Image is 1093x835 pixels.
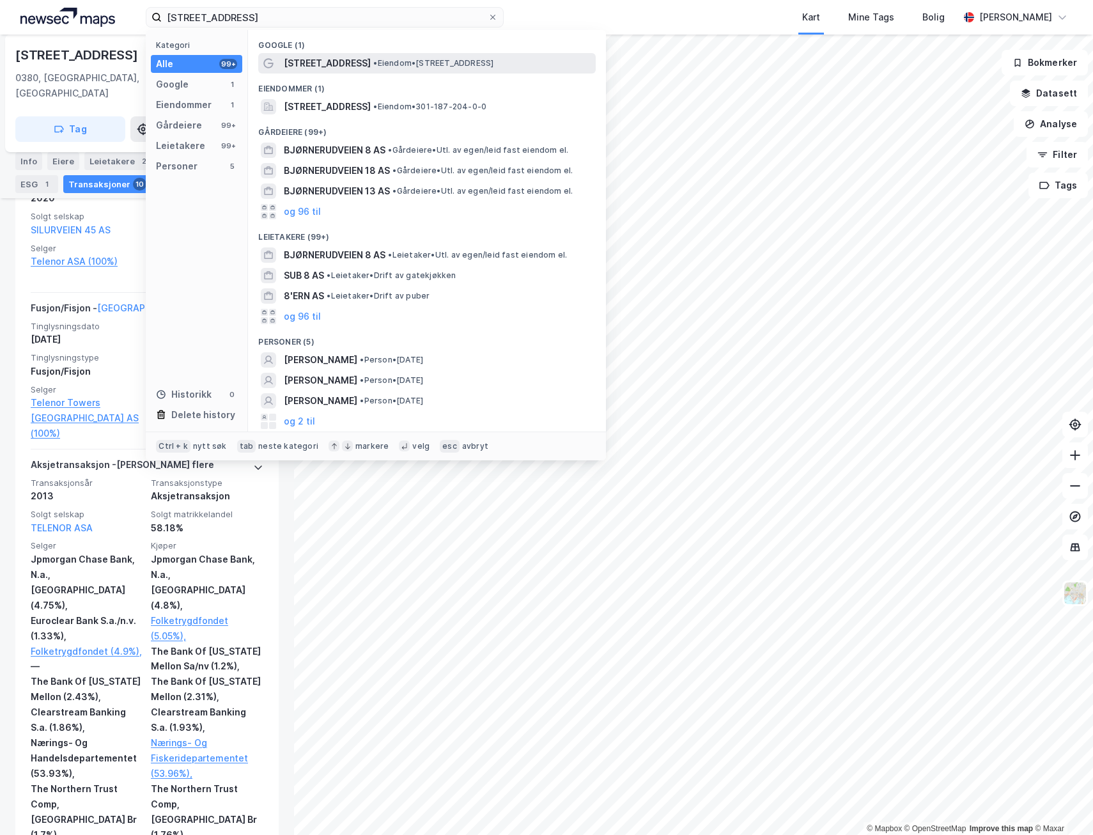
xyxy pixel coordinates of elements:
[31,659,143,674] div: —
[31,735,143,781] div: Nærings- Og Handelsdepartementet (53.93%),
[327,291,430,301] span: Leietaker • Drift av puber
[248,222,606,245] div: Leietakere (99+)
[156,40,242,50] div: Kategori
[151,735,263,781] a: Nærings- Og Fiskeridepartementet (53.96%),
[151,488,263,504] div: Aksjetransaksjon
[31,243,143,254] span: Selger
[31,364,143,379] div: Fusjon/Fisjon
[227,100,237,110] div: 1
[284,414,315,429] button: og 2 til
[151,520,263,536] div: 58.18%
[151,644,263,675] div: The Bank Of [US_STATE] Mellon Sa/nv (1.2%),
[360,355,423,365] span: Person • [DATE]
[15,175,58,193] div: ESG
[156,159,198,174] div: Personer
[137,155,150,168] div: 2
[284,247,385,263] span: BJØRNERUDVEIEN 8 AS
[258,441,318,451] div: neste kategori
[97,302,232,313] a: [GEOGRAPHIC_DATA], 28/1004
[248,327,606,350] div: Personer (5)
[15,45,141,65] div: [STREET_ADDRESS]
[284,393,357,409] span: [PERSON_NAME]
[219,120,237,130] div: 99+
[1027,142,1088,168] button: Filter
[1028,173,1088,198] button: Tags
[867,824,902,833] a: Mapbox
[360,375,423,386] span: Person • [DATE]
[31,352,143,363] span: Tinglysningstype
[248,117,606,140] div: Gårdeiere (99+)
[151,674,263,705] div: The Bank Of [US_STATE] Mellon (2.31%),
[219,141,237,151] div: 99+
[1063,581,1087,605] img: Z
[388,250,392,260] span: •
[156,77,189,92] div: Google
[392,166,573,176] span: Gårdeiere • Utl. av egen/leid fast eiendom el.
[31,705,143,735] div: Clearstream Banking S.a. (1.86%),
[31,332,143,347] div: [DATE]
[392,166,396,175] span: •
[156,56,173,72] div: Alle
[15,70,177,101] div: 0380, [GEOGRAPHIC_DATA], [GEOGRAPHIC_DATA]
[284,373,357,388] span: [PERSON_NAME]
[156,387,212,402] div: Historikk
[327,291,330,300] span: •
[20,8,115,27] img: logo.a4113a55bc3d86da70a041830d287a7e.svg
[31,254,143,269] a: Telenor ASA (100%)
[1010,81,1088,106] button: Datasett
[1029,774,1093,835] iframe: Chat Widget
[193,441,227,451] div: nytt søk
[133,178,146,191] div: 10
[284,56,371,71] span: [STREET_ADDRESS]
[31,300,232,321] div: Fusjon/Fisjon -
[31,644,143,659] a: Folketrygdfondet (4.9%),
[156,440,190,453] div: Ctrl + k
[360,396,423,406] span: Person • [DATE]
[284,99,371,114] span: [STREET_ADDRESS]
[31,321,143,332] span: Tinglysningsdato
[31,457,214,478] div: Aksjetransaksjon - [PERSON_NAME] flere
[31,509,143,520] span: Solgt selskap
[248,30,606,53] div: Google (1)
[31,613,143,644] div: Euroclear Bank S.a./n.v. (1.33%),
[373,102,486,112] span: Eiendom • 301-187-204-0-0
[388,145,568,155] span: Gårdeiere • Utl. av egen/leid fast eiendom el.
[462,441,488,451] div: avbryt
[227,389,237,400] div: 0
[373,58,493,68] span: Eiendom • [STREET_ADDRESS]
[373,102,377,111] span: •
[31,191,143,206] div: 2020
[392,186,396,196] span: •
[848,10,894,25] div: Mine Tags
[31,478,143,488] span: Transaksjonsår
[970,824,1033,833] a: Improve this map
[162,8,488,27] input: Søk på adresse, matrikkel, gårdeiere, leietakere eller personer
[227,161,237,171] div: 5
[388,250,567,260] span: Leietaker • Utl. av egen/leid fast eiendom el.
[440,440,460,453] div: esc
[237,440,256,453] div: tab
[31,211,143,222] span: Solgt selskap
[1014,111,1088,137] button: Analyse
[47,152,79,170] div: Eiere
[392,186,573,196] span: Gårdeiere • Utl. av egen/leid fast eiendom el.
[360,355,364,364] span: •
[284,268,324,283] span: SUB 8 AS
[40,178,53,191] div: 1
[284,163,390,178] span: BJØRNERUDVEIEN 18 AS
[248,74,606,97] div: Eiendommer (1)
[84,152,155,170] div: Leietakere
[412,441,430,451] div: velg
[284,352,357,368] span: [PERSON_NAME]
[156,97,212,113] div: Eiendommer
[31,522,93,533] a: TELENOR ASA
[31,674,143,705] div: The Bank Of [US_STATE] Mellon (2.43%),
[284,183,390,199] span: BJØRNERUDVEIEN 13 AS
[360,396,364,405] span: •
[922,10,945,25] div: Bolig
[151,705,263,735] div: Clearstream Banking S.a. (1.93%),
[63,175,151,193] div: Transaksjoner
[373,58,377,68] span: •
[979,10,1052,25] div: [PERSON_NAME]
